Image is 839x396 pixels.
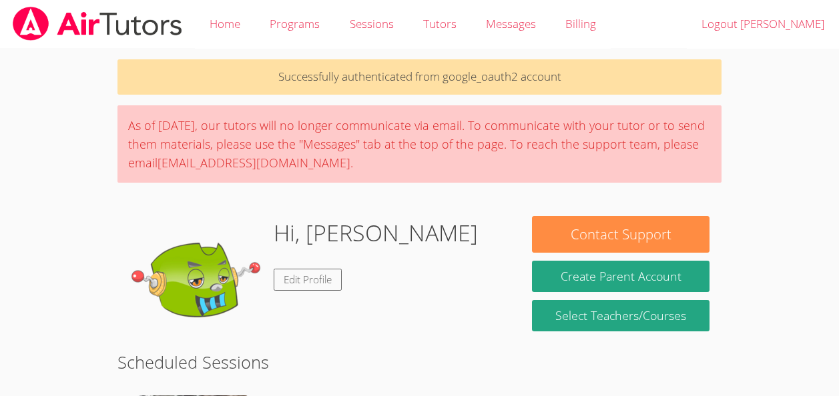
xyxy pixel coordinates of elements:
img: default.png [129,216,263,349]
button: Contact Support [532,216,709,253]
a: Select Teachers/Courses [532,300,709,331]
button: Create Parent Account [532,261,709,292]
h2: Scheduled Sessions [117,349,722,375]
h1: Hi, [PERSON_NAME] [274,216,478,250]
img: airtutors_banner-c4298cdbf04f3fff15de1276eac7730deb9818008684d7c2e4769d2f7ddbe033.png [11,7,184,41]
div: As of [DATE], our tutors will no longer communicate via email. To communicate with your tutor or ... [117,105,722,183]
span: Messages [486,16,536,31]
a: Edit Profile [274,269,342,291]
p: Successfully authenticated from google_oauth2 account [117,59,722,95]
